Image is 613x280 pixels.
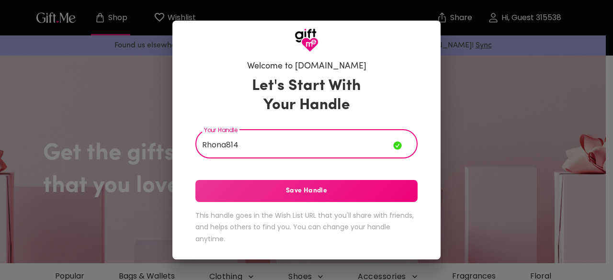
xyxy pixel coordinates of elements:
[247,61,366,72] h6: Welcome to [DOMAIN_NAME]
[240,77,373,115] h3: Let's Start With Your Handle
[195,180,418,202] button: Save Handle
[195,210,418,245] h6: This handle goes in the Wish List URL that you'll share with friends, and helps others to find yo...
[295,28,318,52] img: GiftMe Logo
[195,132,393,158] input: Your Handle
[195,186,418,196] span: Save Handle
